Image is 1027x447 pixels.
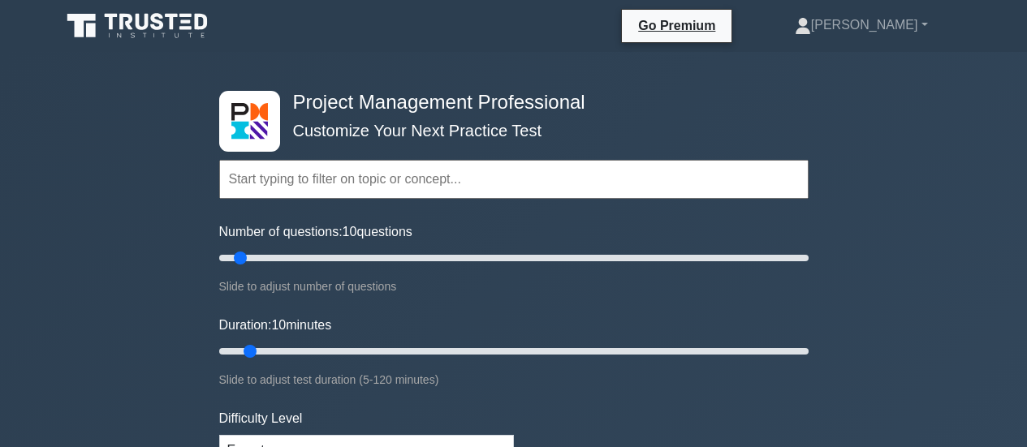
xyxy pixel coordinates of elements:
[628,15,725,36] a: Go Premium
[219,277,809,296] div: Slide to adjust number of questions
[219,370,809,389] div: Slide to adjust test duration (5-120 minutes)
[287,91,729,114] h4: Project Management Professional
[219,409,303,428] label: Difficulty Level
[219,316,332,335] label: Duration: minutes
[219,222,412,242] label: Number of questions: questions
[756,9,967,41] a: [PERSON_NAME]
[271,318,286,332] span: 10
[219,160,809,199] input: Start typing to filter on topic or concept...
[343,225,357,239] span: 10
